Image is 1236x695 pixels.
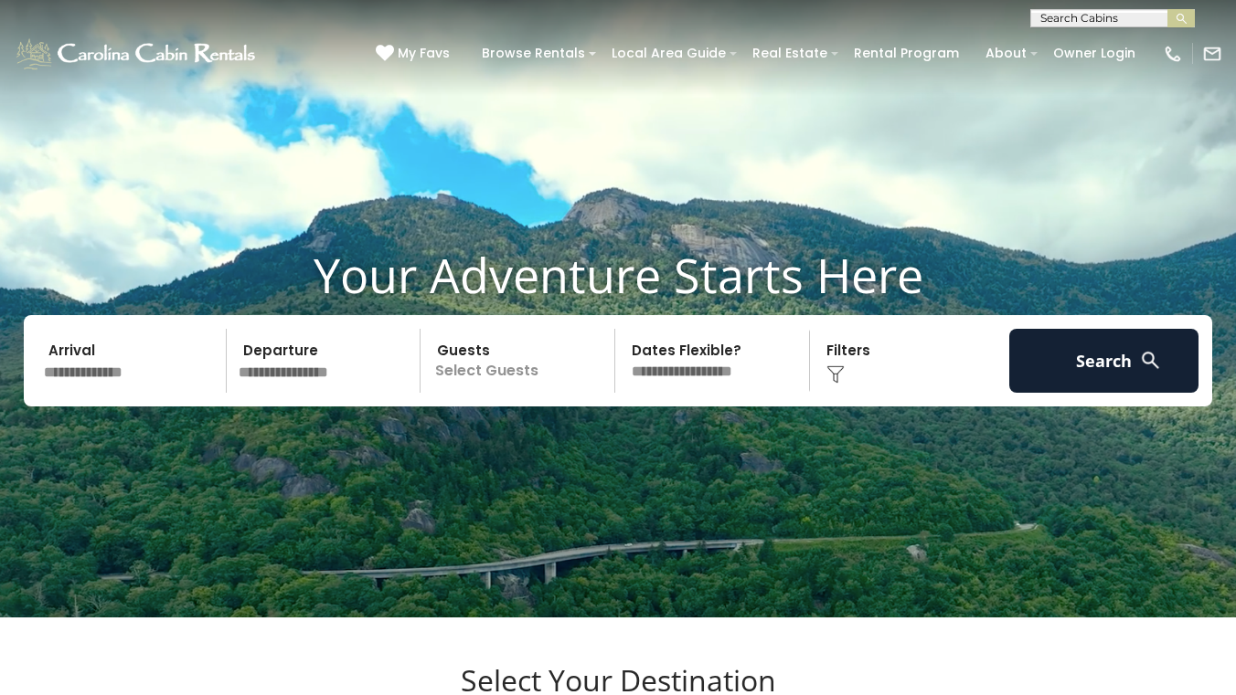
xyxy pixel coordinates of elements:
[602,39,735,68] a: Local Area Guide
[14,247,1222,303] h1: Your Adventure Starts Here
[398,44,450,63] span: My Favs
[376,44,454,64] a: My Favs
[1202,44,1222,64] img: mail-regular-white.png
[743,39,836,68] a: Real Estate
[426,329,614,393] p: Select Guests
[1163,44,1183,64] img: phone-regular-white.png
[1139,349,1162,372] img: search-regular-white.png
[1009,329,1199,393] button: Search
[826,365,845,384] img: filter--v1.png
[976,39,1036,68] a: About
[1044,39,1145,68] a: Owner Login
[473,39,594,68] a: Browse Rentals
[14,36,261,72] img: White-1-1-2.png
[845,39,968,68] a: Rental Program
